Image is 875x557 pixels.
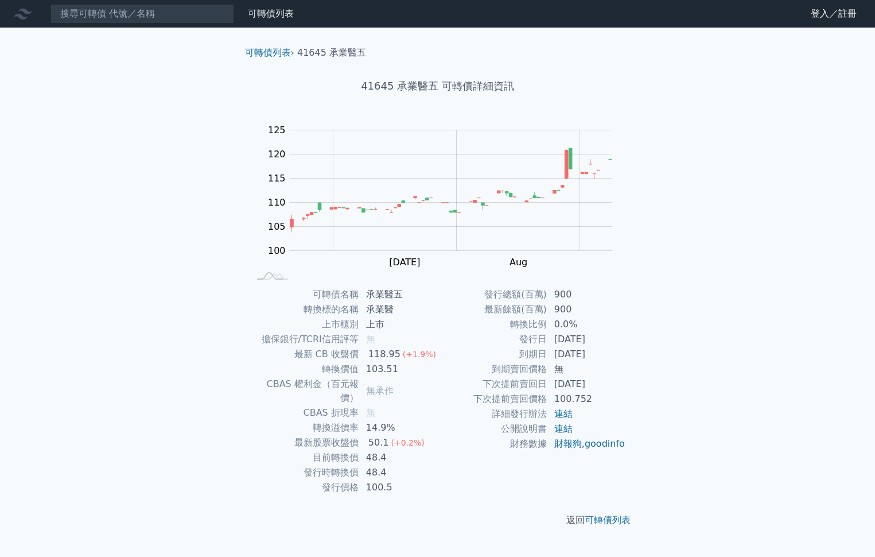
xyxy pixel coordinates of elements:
td: 發行時轉換價 [250,465,359,480]
div: 118.95 [366,347,403,361]
span: 無 [366,407,375,418]
td: 轉換標的名稱 [250,302,359,317]
td: 財務數據 [438,436,547,451]
div: 50.1 [366,436,391,450]
td: 100.5 [359,480,438,495]
tspan: Aug [510,257,527,268]
a: 可轉債列表 [585,515,631,525]
td: 最新股票收盤價 [250,435,359,450]
td: 下次提前賣回日 [438,377,547,392]
p: 返回 [236,513,640,527]
td: 48.4 [359,465,438,480]
a: goodinfo [585,438,625,449]
span: (+0.2%) [391,438,424,447]
td: 到期日 [438,347,547,362]
td: [DATE] [547,347,626,362]
td: 轉換比例 [438,317,547,332]
a: 可轉債列表 [248,8,294,19]
td: 公開說明書 [438,421,547,436]
a: 連結 [554,408,573,419]
tspan: 125 [268,125,286,136]
td: 轉換溢價率 [250,420,359,435]
td: [DATE] [547,332,626,347]
td: 最新 CB 收盤價 [250,347,359,362]
td: 900 [547,287,626,302]
td: 詳細發行辦法 [438,407,547,421]
td: 下次提前賣回價格 [438,392,547,407]
td: 目前轉換價 [250,450,359,465]
h1: 41645 承業醫五 可轉債詳細資訊 [236,78,640,94]
td: 上市 [359,317,438,332]
td: 發行日 [438,332,547,347]
td: 轉換價值 [250,362,359,377]
li: › [245,46,294,60]
td: 可轉債名稱 [250,287,359,302]
td: 14.9% [359,420,438,435]
td: 承業醫五 [359,287,438,302]
td: 到期賣回價格 [438,362,547,377]
a: 可轉債列表 [245,47,291,58]
a: 連結 [554,423,573,434]
td: 900 [547,302,626,317]
a: 財報狗 [554,438,582,449]
tspan: 110 [268,197,286,208]
td: CBAS 權利金（百元報價） [250,377,359,405]
tspan: 105 [268,221,286,232]
input: 搜尋可轉債 代號／名稱 [50,4,234,24]
td: 發行總額(百萬) [438,287,547,302]
td: 發行價格 [250,480,359,495]
span: 無承作 [366,385,394,396]
span: (+1.9%) [403,350,436,359]
tspan: 115 [268,173,286,184]
tspan: [DATE] [389,257,420,268]
td: 100.752 [547,392,626,407]
td: , [547,436,626,451]
a: 登入／註冊 [802,5,866,23]
td: CBAS 折現率 [250,405,359,420]
td: 上市櫃別 [250,317,359,332]
td: 103.51 [359,362,438,377]
td: 擔保銀行/TCRI信用評等 [250,332,359,347]
tspan: 100 [268,245,286,256]
td: 最新餘額(百萬) [438,302,547,317]
span: 無 [366,334,375,345]
g: Chart [262,125,629,268]
td: 承業醫 [359,302,438,317]
td: 無 [547,362,626,377]
tspan: 120 [268,149,286,160]
td: 48.4 [359,450,438,465]
td: [DATE] [547,377,626,392]
td: 0.0% [547,317,626,332]
li: 41645 承業醫五 [297,46,366,60]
